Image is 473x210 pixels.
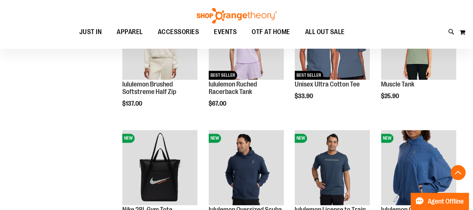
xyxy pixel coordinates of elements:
[252,24,290,40] span: OTF AT HOME
[305,24,345,40] span: ALL OUT SALE
[214,24,237,40] span: EVENTS
[209,130,284,206] a: lululemon Oversized Scuba Fleece HoodieNEW
[381,134,393,143] span: NEW
[122,134,135,143] span: NEW
[381,80,414,88] a: Muscle Tank
[377,1,460,119] div: product
[295,93,314,100] span: $33.90
[209,100,227,107] span: $67.00
[122,80,176,95] a: lululemon Brushed Softstreme Half Zip
[381,93,400,100] span: $25.90
[119,1,201,126] div: product
[122,130,197,206] a: Nike 28L Gym ToteNEW
[295,71,323,80] span: BEST SELLER
[209,71,237,80] span: BEST SELLER
[209,134,221,143] span: NEW
[209,80,257,95] a: lululemon Ruched Racerback Tank
[291,1,374,119] div: product
[451,165,466,180] button: Back To Top
[381,130,456,206] a: lululemon Oversized Define JacketNEW
[79,24,102,40] span: JUST IN
[295,80,360,88] a: Unisex Ultra Cotton Tee
[122,100,143,107] span: $137.00
[295,130,370,205] img: lululemon License to Train Short Sleeve Tee
[196,8,278,24] img: Shop Orangetheory
[205,1,288,126] div: product
[209,130,284,205] img: lululemon Oversized Scuba Fleece Hoodie
[117,24,143,40] span: APPAREL
[122,130,197,205] img: Nike 28L Gym Tote
[295,130,370,206] a: lululemon License to Train Short Sleeve TeeNEW
[411,193,469,210] button: Agent Offline
[381,130,456,205] img: lululemon Oversized Define Jacket
[295,134,307,143] span: NEW
[158,24,199,40] span: ACCESSORIES
[428,198,464,205] span: Agent Offline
